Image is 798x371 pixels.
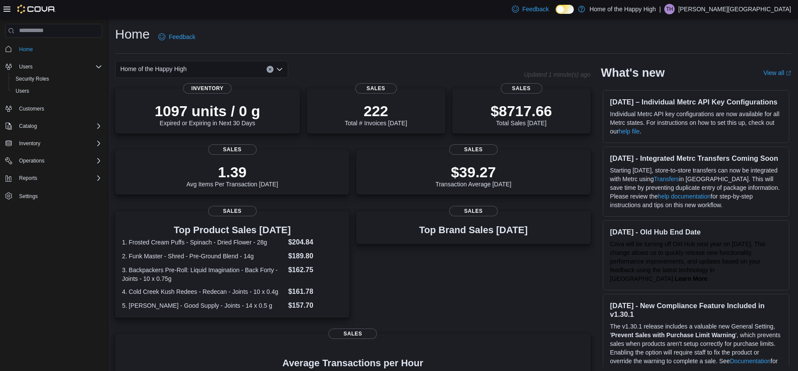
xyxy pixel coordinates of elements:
span: Catalog [16,121,102,131]
button: Reports [16,173,41,183]
span: Sales [208,144,257,155]
a: help file [619,128,640,135]
h3: [DATE] - New Compliance Feature Included in v1.30.1 [610,301,782,319]
div: Transaction Average [DATE] [435,163,512,188]
span: Home [19,46,33,53]
h2: What's new [601,66,665,80]
a: Customers [16,104,48,114]
nav: Complex example [5,39,102,225]
span: Sales [328,329,377,339]
a: Settings [16,191,41,202]
button: Operations [2,155,106,167]
dt: 2. Funk Master - Shred - Pre-Ground Blend - 14g [122,252,285,260]
button: Home [2,43,106,55]
span: Feedback [169,33,195,41]
button: Users [16,62,36,72]
a: Feedback [155,28,199,46]
p: $8717.66 [491,102,552,120]
span: TH [666,4,673,14]
p: 1.39 [187,163,278,181]
dd: $157.70 [288,300,342,311]
button: Customers [2,102,106,115]
a: View allExternal link [763,69,791,76]
p: Starting [DATE], store-to-store transfers can now be integrated with Metrc using in [GEOGRAPHIC_D... [610,166,782,209]
span: Security Roles [12,74,102,84]
span: Sales [355,83,397,94]
span: Users [19,63,32,70]
button: Settings [2,189,106,202]
p: | [659,4,661,14]
p: 1097 units / 0 g [154,102,260,120]
div: Thane Hamborg [664,4,675,14]
h3: [DATE] - Old Hub End Date [610,228,782,236]
div: Total # Invoices [DATE] [344,102,407,127]
span: Inventory [183,83,232,94]
svg: External link [786,71,791,76]
span: Settings [19,193,38,200]
dd: $189.80 [288,251,342,261]
button: Users [9,85,106,97]
a: help documentation [658,193,711,200]
span: Home [16,44,102,55]
dd: $161.78 [288,286,342,297]
button: Reports [2,172,106,184]
span: Home of the Happy High [120,64,187,74]
span: Cova will be turning off Old Hub next year on [DATE]. This change allows us to quickly release ne... [610,241,766,282]
a: Transfers [654,176,679,182]
span: Catalog [19,123,37,130]
dd: $162.75 [288,265,342,275]
p: [PERSON_NAME][GEOGRAPHIC_DATA] [678,4,791,14]
button: Inventory [16,138,44,149]
button: Security Roles [9,73,106,85]
button: Catalog [2,120,106,132]
span: Reports [16,173,102,183]
a: Learn More [675,275,707,282]
dd: $204.84 [288,237,342,247]
a: Feedback [508,0,552,18]
span: Inventory [19,140,40,147]
div: Avg Items Per Transaction [DATE] [187,163,278,188]
p: Individual Metrc API key configurations are now available for all Metrc states. For instructions ... [610,110,782,136]
button: Open list of options [276,66,283,73]
img: Cova [17,5,56,13]
span: Users [12,86,102,96]
span: Customers [16,103,102,114]
button: Catalog [16,121,40,131]
strong: Prevent Sales with Purchase Limit Warning [611,332,735,338]
h3: Top Brand Sales [DATE] [419,225,528,235]
p: $39.27 [435,163,512,181]
h1: Home [115,26,150,43]
h3: Top Product Sales [DATE] [122,225,342,235]
h3: [DATE] – Individual Metrc API Key Configurations [610,98,782,106]
span: Sales [501,83,542,94]
dt: 3. Backpackers Pre-Roll: Liquid Imagination - Back Forty - Joints - 10 x 0.75g [122,266,285,283]
span: Operations [19,157,45,164]
span: Customers [19,105,44,112]
div: Expired or Expiring in Next 30 Days [154,102,260,127]
h4: Average Transactions per Hour [122,358,584,368]
span: Sales [449,144,498,155]
button: Users [2,61,106,73]
span: Reports [19,175,37,182]
button: Inventory [2,137,106,150]
div: Total Sales [DATE] [491,102,552,127]
span: Inventory [16,138,102,149]
dt: 4. Cold Creek Kush Redees - Redecan - Joints - 10 x 0.4g [122,287,285,296]
span: Settings [16,190,102,201]
input: Dark Mode [556,5,574,14]
a: Security Roles [12,74,52,84]
p: Updated 1 minute(s) ago [524,71,590,78]
p: 222 [344,102,407,120]
button: Operations [16,156,48,166]
span: Users [16,88,29,94]
span: Users [16,62,102,72]
dt: 1. Frosted Cream Puffs - Spinach - Dried Flower - 28g [122,238,285,247]
a: Home [16,44,36,55]
a: Documentation [730,358,771,364]
p: Home of the Happy High [589,4,656,14]
span: Sales [208,206,257,216]
a: Users [12,86,32,96]
span: Security Roles [16,75,49,82]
